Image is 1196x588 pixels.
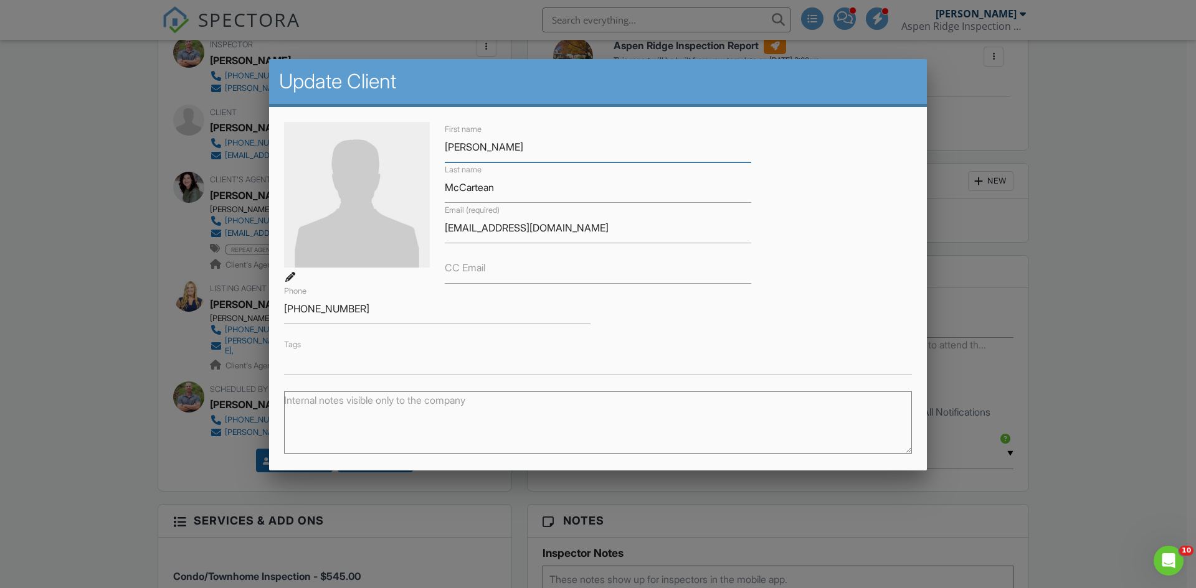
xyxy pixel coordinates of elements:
[445,261,485,274] label: CC Email
[279,69,917,94] h2: Update Client
[1154,546,1184,576] iframe: Intercom live chat
[445,164,482,175] label: Last name
[284,122,430,268] img: default-user-f0147aede5fd5fa78ca7ade42f37bd4542148d508eef1c3d3ea960f66861d68b.jpg
[284,393,465,407] label: Internal notes visible only to the company
[445,124,482,135] label: First name
[1179,546,1194,556] span: 10
[445,205,500,216] label: Email (required)
[284,340,301,349] label: Tags
[284,286,306,297] label: Phone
